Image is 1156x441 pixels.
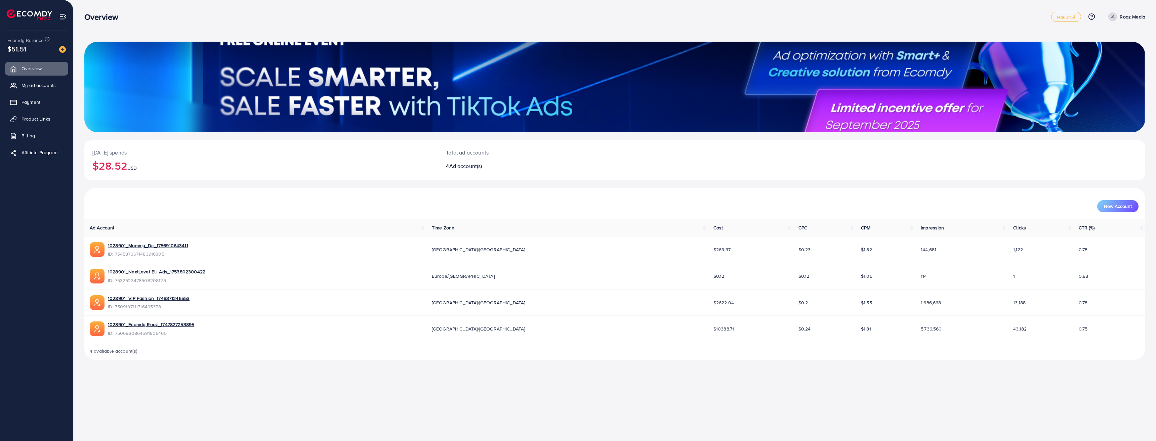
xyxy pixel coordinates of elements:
span: [GEOGRAPHIC_DATA]/[GEOGRAPHIC_DATA] [432,325,525,332]
span: New Account [1104,204,1132,209]
span: Overview [22,65,42,72]
span: 1,122 [1013,246,1023,253]
span: ID: 7545873671483916305 [108,251,188,257]
img: logo [7,9,52,20]
a: My ad accounts [5,79,68,92]
span: 43,182 [1013,325,1027,332]
span: $1.82 [861,246,872,253]
a: Payment [5,95,68,109]
a: Affiliate Program [5,146,68,159]
span: Ecomdy Balance [7,37,44,44]
span: CPC [798,224,807,231]
span: ID: 7532523478508208129 [108,277,205,284]
span: $51.51 [7,44,26,54]
span: CPM [861,224,870,231]
a: 1028901_Mommy_Dc_1756910643411 [108,242,188,249]
span: 1,686,668 [921,299,941,306]
span: 4 available account(s) [90,348,138,354]
span: $2622.04 [713,299,734,306]
span: 5,736,560 [921,325,942,332]
a: regular_4 [1051,12,1081,22]
span: $0.24 [798,325,811,332]
span: $1.81 [861,325,871,332]
img: menu [59,13,67,20]
img: ic-ads-acc.e4c84228.svg [90,269,105,283]
p: Total ad accounts [446,148,695,157]
span: Product Links [22,116,50,122]
span: 13,188 [1013,299,1026,306]
img: ic-ads-acc.e4c84228.svg [90,242,105,257]
span: My ad accounts [22,82,56,89]
span: Cost [713,224,723,231]
span: [GEOGRAPHIC_DATA]/[GEOGRAPHIC_DATA] [432,246,525,253]
p: Rooz Media [1120,13,1145,21]
span: Ad account(s) [449,162,482,170]
a: 1028901_VIP Fashion_1748371246553 [108,295,190,302]
span: $0.12 [798,273,810,279]
span: Affiliate Program [22,149,57,156]
p: [DATE] spends [92,148,430,157]
a: 1028901_NextLevel EU Ads_1753802300422 [108,268,205,275]
span: Europe/[GEOGRAPHIC_DATA] [432,273,495,279]
a: Rooz Media [1106,12,1145,21]
span: 1 [1013,273,1015,279]
span: Time Zone [432,224,454,231]
span: 0.78 [1079,246,1088,253]
h3: Overview [84,12,124,22]
img: ic-ads-acc.e4c84228.svg [90,321,105,336]
span: 144,681 [921,246,936,253]
span: [GEOGRAPHIC_DATA]/[GEOGRAPHIC_DATA] [432,299,525,306]
span: Impression [921,224,944,231]
span: ID: 7509197111716495378 [108,303,190,310]
span: Billing [22,132,35,139]
span: $0.12 [713,273,725,279]
span: USD [127,165,137,171]
span: $10388.71 [713,325,734,332]
span: 114 [921,273,927,279]
a: 1028901_Ecomdy Rooz_1747827253895 [108,321,194,328]
span: Payment [22,99,40,105]
h2: 4 [446,163,695,169]
span: CTR (%) [1079,224,1095,231]
span: ID: 7506860864591806465 [108,330,194,337]
span: 0.78 [1079,299,1088,306]
h2: $28.52 [92,159,430,172]
span: Ad Account [90,224,115,231]
span: 0.75 [1079,325,1088,332]
span: $0.23 [798,246,811,253]
img: image [59,46,66,53]
span: $1.55 [861,299,872,306]
button: New Account [1097,200,1139,212]
a: Overview [5,62,68,75]
a: Billing [5,129,68,142]
img: ic-ads-acc.e4c84228.svg [90,295,105,310]
span: regular_4 [1057,15,1075,19]
span: $1.05 [861,273,872,279]
a: Product Links [5,112,68,126]
iframe: Chat [1127,411,1151,436]
span: 0.88 [1079,273,1088,279]
span: Clicks [1013,224,1026,231]
span: $263.37 [713,246,731,253]
span: $0.2 [798,299,808,306]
